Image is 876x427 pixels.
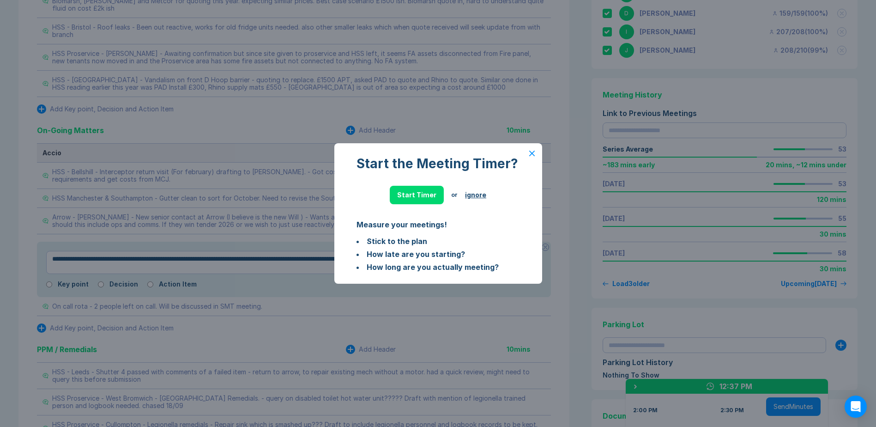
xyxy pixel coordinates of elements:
[356,156,520,171] div: Start the Meeting Timer?
[356,249,520,260] li: How late are you starting?
[390,186,444,204] button: Start Timer
[356,262,520,273] li: How long are you actually meeting?
[451,191,458,199] div: or
[845,396,867,418] div: Open Intercom Messenger
[356,236,520,247] li: Stick to the plan
[356,219,520,230] div: Measure your meetings!
[465,191,486,199] button: ignore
